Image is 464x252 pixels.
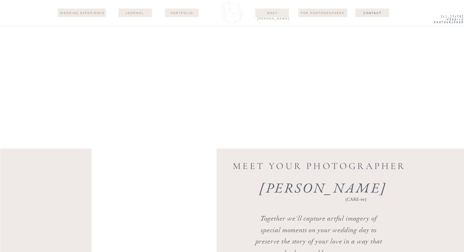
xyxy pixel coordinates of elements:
[351,10,394,15] a: Contact
[120,10,149,15] a: journal
[346,188,373,204] p: (CARE-ee)
[59,10,106,16] a: wedding experience
[298,10,347,15] a: For Photographers
[167,10,197,15] a: Portfolio
[425,15,464,26] a: [US_STATE] WEdding Photographer
[257,10,287,15] a: Meet [PERSON_NAME]
[253,175,393,202] h3: [PERSON_NAME]
[228,160,411,173] h2: MEET YOUR PHOTOGRAPHER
